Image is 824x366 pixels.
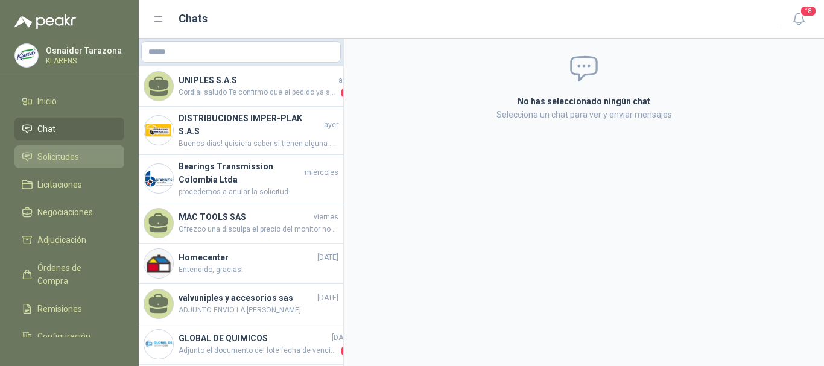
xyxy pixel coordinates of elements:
[314,212,338,223] span: viernes
[14,297,124,320] a: Remisiones
[179,112,322,138] h4: DISTRIBUCIONES IMPER-PLAK S.A.S
[139,324,343,365] a: Company LogoGLOBAL DE QUIMICOS[DATE]Adjunto el documento del lote fecha de vencimiento año 20263
[144,249,173,278] img: Company Logo
[14,173,124,196] a: Licitaciones
[14,145,124,168] a: Solicitudes
[317,252,338,263] span: [DATE]
[14,256,124,292] a: Órdenes de Compra
[37,302,82,315] span: Remisiones
[800,5,817,17] span: 18
[144,116,173,145] img: Company Logo
[305,167,338,178] span: miércoles
[37,206,93,219] span: Negociaciones
[37,233,86,247] span: Adjudicación
[14,229,124,251] a: Adjudicación
[179,87,338,99] span: Cordial saludo Te confirmo que el pedido ya se está montando en el sistema para ser procesado por...
[317,292,338,304] span: [DATE]
[179,304,338,316] span: ADJUNTO ENVIO LA [PERSON_NAME]
[37,150,79,163] span: Solicitudes
[179,224,338,235] span: Ofrezco una disculpa el precio del monitor no es de $641200, si no de $ 698.900
[37,178,82,191] span: Licitaciones
[332,332,353,344] span: [DATE]
[139,203,343,244] a: MAC TOOLS SASviernesOfrezco una disculpa el precio del monitor no es de $641200, si no de $ 698.900
[14,325,124,348] a: Configuración
[46,57,122,65] p: KLARENS
[179,160,302,186] h4: Bearings Transmission Colombia Ltda
[179,74,336,87] h4: UNIPLES S.A.S
[139,155,343,203] a: Company LogoBearings Transmission Colombia Ltdamiércolesprocedemos a anular la solicitud
[179,345,338,357] span: Adjunto el documento del lote fecha de vencimiento año 2026
[139,66,343,107] a: UNIPLES S.A.SayerCordial saludo Te confirmo que el pedido ya se está montando en el sistema para ...
[341,87,353,99] span: 1
[179,264,338,276] span: Entendido, gracias!
[788,8,810,30] button: 18
[338,75,353,86] span: ayer
[14,118,124,140] a: Chat
[37,95,57,108] span: Inicio
[179,210,311,224] h4: MAC TOOLS SAS
[14,90,124,113] a: Inicio
[15,44,38,67] img: Company Logo
[139,244,343,284] a: Company LogoHomecenter[DATE]Entendido, gracias!
[324,119,338,131] span: ayer
[179,332,329,345] h4: GLOBAL DE QUIMICOS
[179,10,208,27] h1: Chats
[37,122,55,136] span: Chat
[14,14,76,29] img: Logo peakr
[341,345,353,357] span: 3
[373,95,794,108] h2: No has seleccionado ningún chat
[144,164,173,193] img: Company Logo
[144,330,173,359] img: Company Logo
[14,201,124,224] a: Negociaciones
[179,251,315,264] h4: Homecenter
[46,46,122,55] p: Osnaider Tarazona
[37,261,113,288] span: Órdenes de Compra
[139,107,343,155] a: Company LogoDISTRIBUCIONES IMPER-PLAK S.A.SayerBuenos días! quisiera saber si tienen alguna duda,...
[139,284,343,324] a: valvuniples y accesorios sas[DATE]ADJUNTO ENVIO LA [PERSON_NAME]
[179,138,338,150] span: Buenos días! quisiera saber si tienen alguna duda, el precio solo va hasta este semana, la otra l...
[37,330,90,343] span: Configuración
[179,291,315,304] h4: valvuniples y accesorios sas
[373,108,794,121] p: Selecciona un chat para ver y enviar mensajes
[179,186,338,198] span: procedemos a anular la solicitud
